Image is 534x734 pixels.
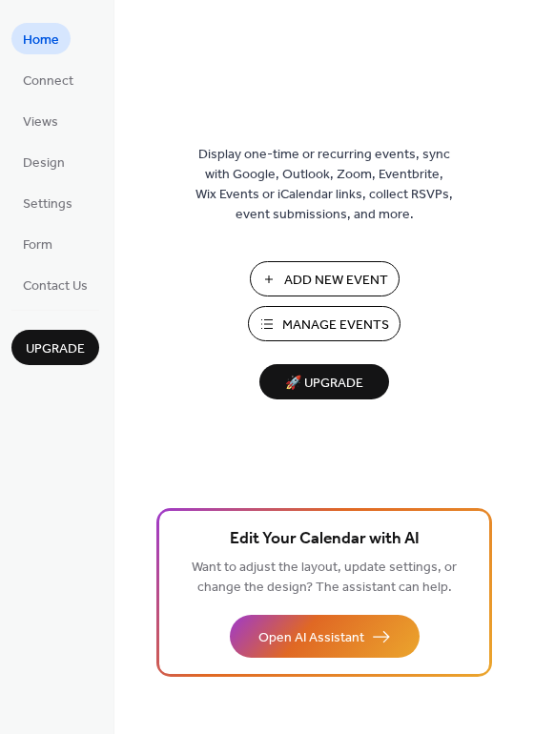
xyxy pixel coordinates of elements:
[23,194,72,214] span: Settings
[250,261,400,296] button: Add New Event
[26,339,85,359] span: Upgrade
[284,271,388,291] span: Add New Event
[23,31,59,51] span: Home
[271,371,378,397] span: 🚀 Upgrade
[282,316,389,336] span: Manage Events
[230,615,420,658] button: Open AI Assistant
[23,276,88,296] span: Contact Us
[11,269,99,300] a: Contact Us
[23,112,58,133] span: Views
[195,145,453,225] span: Display one-time or recurring events, sync with Google, Outlook, Zoom, Eventbrite, Wix Events or ...
[259,364,389,399] button: 🚀 Upgrade
[248,306,400,341] button: Manage Events
[23,153,65,173] span: Design
[11,105,70,136] a: Views
[11,64,85,95] a: Connect
[11,330,99,365] button: Upgrade
[23,235,52,255] span: Form
[192,555,457,601] span: Want to adjust the layout, update settings, or change the design? The assistant can help.
[11,228,64,259] a: Form
[230,526,420,553] span: Edit Your Calendar with AI
[23,71,73,92] span: Connect
[11,23,71,54] a: Home
[11,146,76,177] a: Design
[11,187,84,218] a: Settings
[258,628,364,648] span: Open AI Assistant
